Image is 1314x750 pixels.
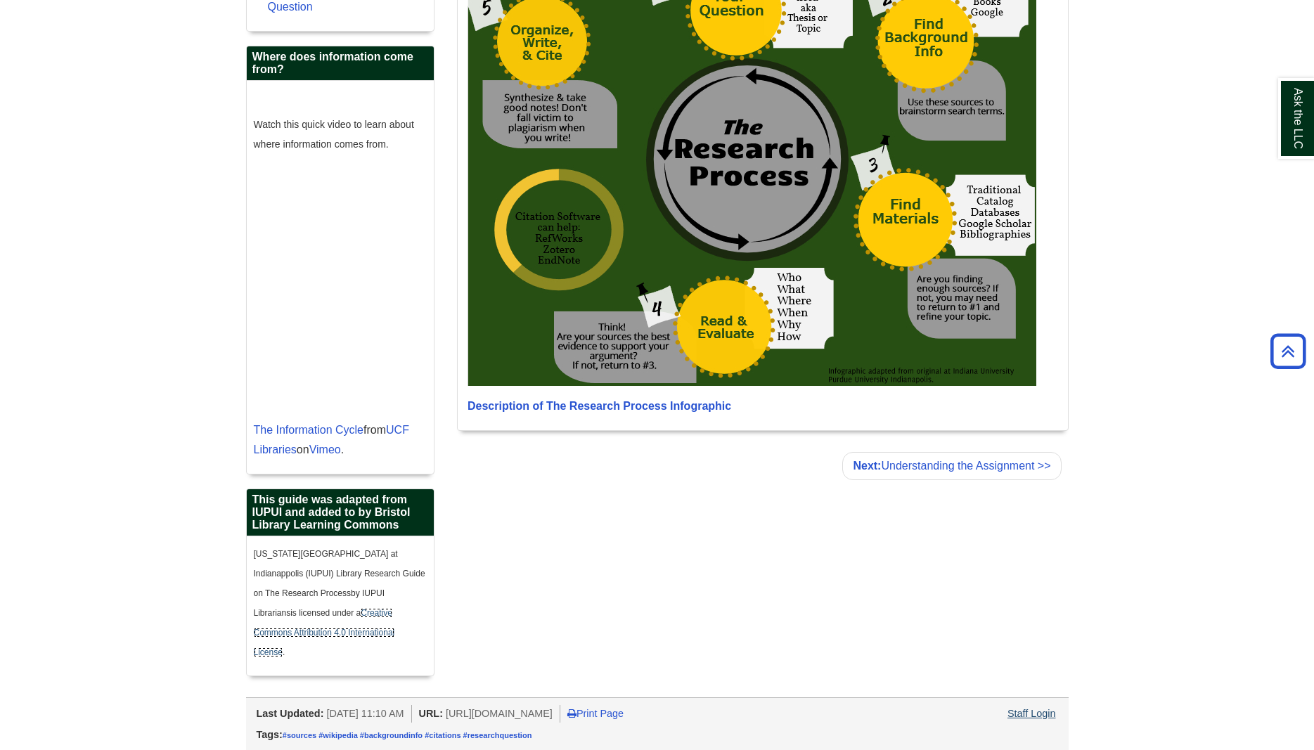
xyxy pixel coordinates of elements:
span: [US_STATE][GEOGRAPHIC_DATA] at Indianappolis (IUPUI) Library Research Guide on The Research Process [254,549,425,598]
span: [URL][DOMAIN_NAME] [446,708,553,719]
h2: Where does information come from? [247,46,434,81]
span: is licensed under a [290,608,361,618]
span: Watch this quick video to learn about where information comes from. [254,119,414,150]
a: The Information Cycle [254,424,364,436]
p: from on . [254,420,427,460]
span: URL: [419,708,443,719]
a: Print Page [567,708,624,719]
a: Vimeo [309,444,341,455]
span: Last Updated: [257,708,324,719]
a: #sources #wikipedia #backgroundinfo #citations #researchquestion [283,731,532,739]
span: . [283,647,285,657]
strong: Next: [853,460,881,472]
a: Back to Top [1265,342,1310,361]
i: Print Page [567,709,577,718]
a: Creative Commons Attribution 4.0 International License [254,608,395,657]
a: Description of The Research Process Infographic [468,400,731,412]
a: Staff Login [1007,708,1056,719]
a: Next:Understanding the Assignment >> [842,452,1061,480]
a: UCF Libraries [254,424,409,455]
span: by IUPUI Librarians [254,588,385,618]
span: Tags: [257,729,283,740]
h2: This guide was adapted from IUPUI and added to by Bristol Library Learning Commons [247,489,434,536]
span: [DATE] 11:10 AM [326,708,404,719]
